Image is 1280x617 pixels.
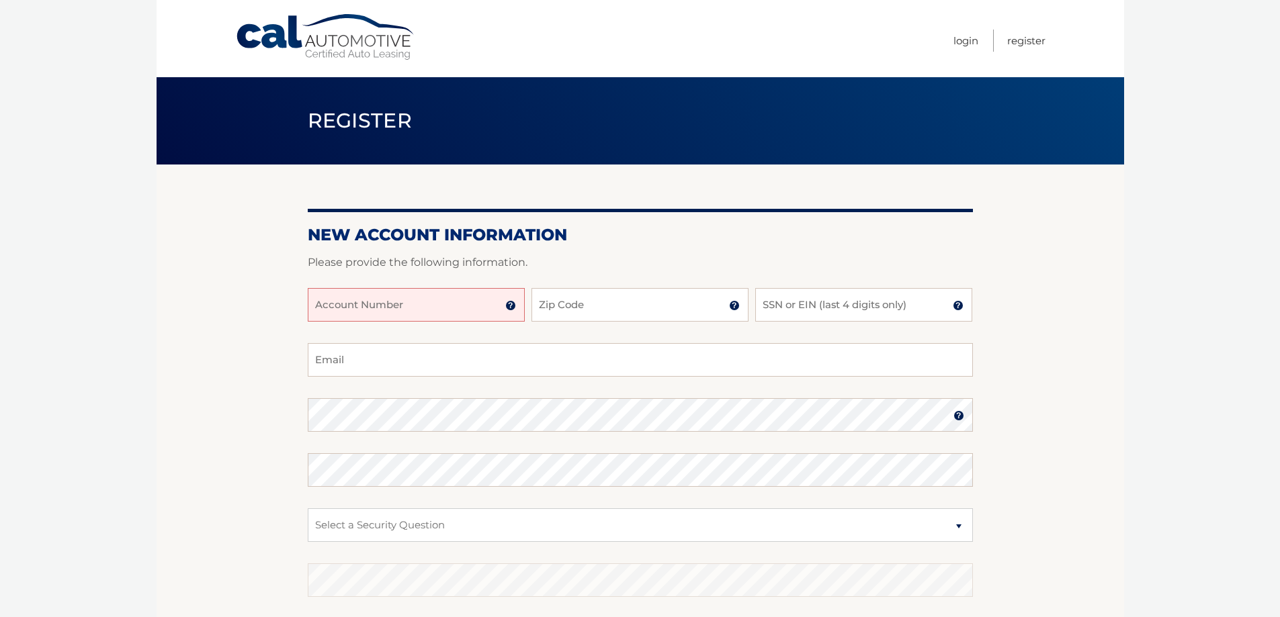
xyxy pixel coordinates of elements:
input: Email [308,343,973,377]
input: Zip Code [531,288,749,322]
img: tooltip.svg [953,300,964,311]
p: Please provide the following information. [308,253,973,272]
input: SSN or EIN (last 4 digits only) [755,288,972,322]
a: Login [953,30,978,52]
input: Account Number [308,288,525,322]
span: Register [308,108,413,133]
img: tooltip.svg [953,410,964,421]
img: tooltip.svg [729,300,740,311]
a: Register [1007,30,1046,52]
h2: New Account Information [308,225,973,245]
img: tooltip.svg [505,300,516,311]
a: Cal Automotive [235,13,417,61]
